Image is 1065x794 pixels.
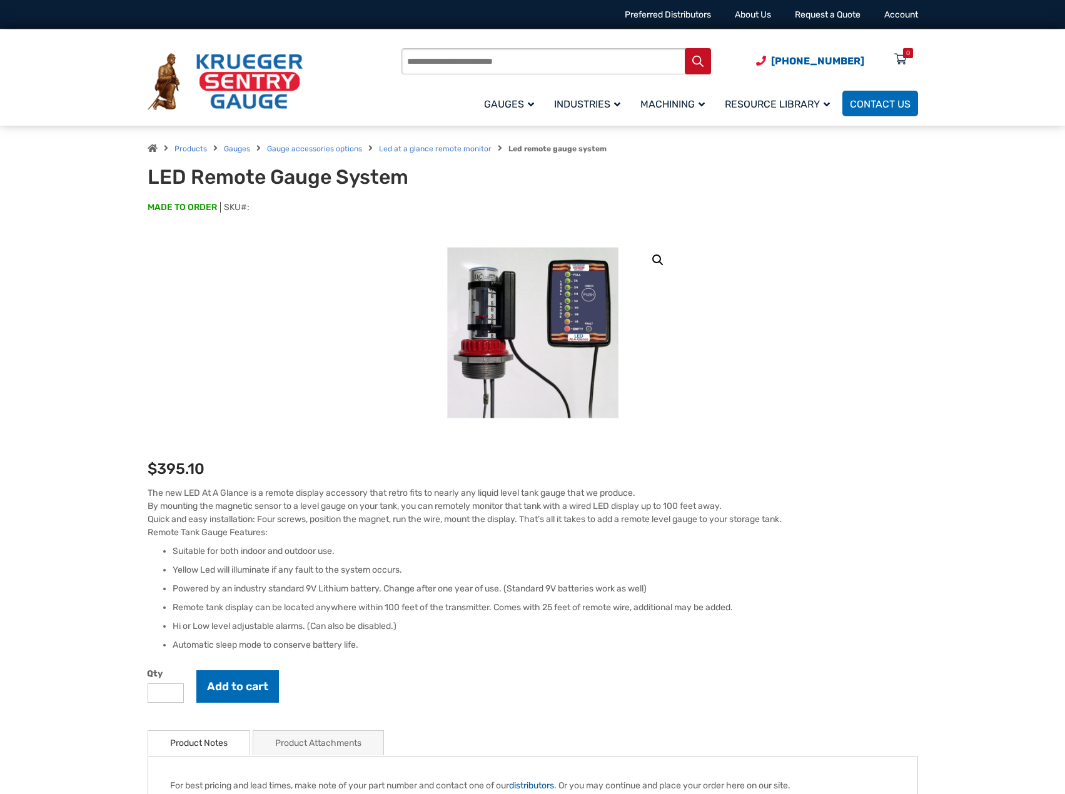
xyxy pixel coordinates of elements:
[173,545,918,558] li: Suitable for both indoor and outdoor use.
[170,731,228,755] a: Product Notes
[173,601,918,614] li: Remote tank display can be located anywhere within 100 feet of the transmitter. Comes with 25 fee...
[439,239,627,426] img: LED Remote Gauge System
[275,731,361,755] a: Product Attachments
[554,98,620,110] span: Industries
[906,48,910,58] div: 0
[509,780,554,791] a: distributors
[148,460,157,478] span: $
[647,249,669,271] a: View full-screen image gallery
[173,620,918,633] li: Hi or Low level adjustable alarms. (Can also be disabled.)
[508,144,607,153] strong: Led remote gauge system
[725,98,830,110] span: Resource Library
[735,9,771,20] a: About Us
[267,144,362,153] a: Gauge accessories options
[884,9,918,20] a: Account
[148,683,184,703] input: Product quantity
[633,89,717,118] a: Machining
[640,98,705,110] span: Machining
[148,53,303,111] img: Krueger Sentry Gauge
[717,89,842,118] a: Resource Library
[477,89,547,118] a: Gauges
[771,55,864,67] span: [PHONE_NUMBER]
[148,460,204,478] bdi: 395.10
[148,165,456,189] h1: LED Remote Gauge System
[148,201,217,214] span: MADE TO ORDER
[196,670,279,703] button: Add to cart
[379,144,492,153] a: Led at a glance remote monitor
[173,583,918,595] li: Powered by an industry standard 9V Lithium battery. Change after one year of use. (Standard 9V ba...
[173,564,918,576] li: Yellow Led will illuminate if any fault to the system occurs.
[220,202,250,213] span: SKU#:
[170,779,896,792] p: For best pricing and lead times, make note of your part number and contact one of our . Or you ma...
[547,89,633,118] a: Industries
[756,53,864,69] a: Phone Number (920) 434-8860
[625,9,711,20] a: Preferred Distributors
[148,486,918,539] p: The new LED At A Glance is a remote display accessory that retro fits to nearly any liquid level ...
[795,9,861,20] a: Request a Quote
[173,639,918,651] li: Automatic sleep mode to conserve battery life.
[842,91,918,116] a: Contact Us
[484,98,534,110] span: Gauges
[850,98,911,110] span: Contact Us
[224,144,250,153] a: Gauges
[174,144,207,153] a: Products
